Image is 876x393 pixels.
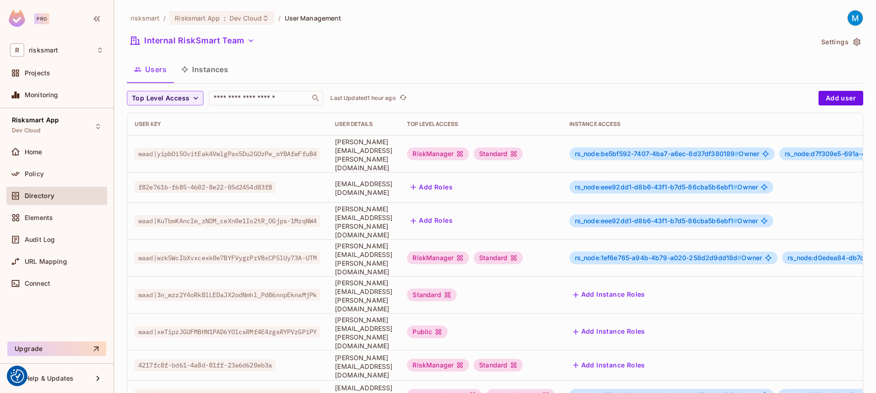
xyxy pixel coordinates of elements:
[9,10,25,27] img: SReyMgAAAABJRU5ErkJggg==
[25,148,42,156] span: Home
[25,280,50,287] span: Connect
[135,148,320,160] span: waad|yipbOi5OvitEak4VwlgPax5Du2GOzPe_oYBAfwFfuB4
[278,14,281,22] li: /
[25,192,54,199] span: Directory
[407,214,456,228] button: Add Roles
[25,258,67,265] span: URL Mapping
[25,375,73,382] span: Help & Updates
[335,121,392,128] div: User Details
[335,353,392,379] span: [PERSON_NAME][EMAIL_ADDRESS][DOMAIN_NAME]
[733,217,737,225] span: #
[474,252,523,264] div: Standard
[135,359,276,371] span: 4217fc8f-bd61-4a8d-81ff-23a6d620eb3a
[569,325,649,339] button: Add Instance Roles
[335,137,392,172] span: [PERSON_NAME][EMAIL_ADDRESS][PERSON_NAME][DOMAIN_NAME]
[330,94,396,102] p: Last Updated 1 hour ago
[25,69,50,77] span: Projects
[135,181,276,193] span: f82e761b-f685-4602-8e22-05d2454d83f8
[12,127,41,134] span: Dev Cloud
[335,278,392,313] span: [PERSON_NAME][EMAIL_ADDRESS][PERSON_NAME][DOMAIN_NAME]
[474,359,523,372] div: Standard
[569,358,649,372] button: Add Instance Roles
[127,58,174,81] button: Users
[735,150,739,157] span: #
[407,147,469,160] div: RiskManager
[407,288,456,301] div: Standard
[175,14,220,22] span: Risksmart App
[407,359,469,372] div: RiskManager
[407,180,456,194] button: Add Roles
[733,183,737,191] span: #
[12,116,59,124] span: Risksmart App
[335,241,392,276] span: [PERSON_NAME][EMAIL_ADDRESS][PERSON_NAME][DOMAIN_NAME]
[396,93,409,104] span: Click to refresh data
[407,325,448,338] div: Public
[285,14,342,22] span: User Management
[575,150,760,157] span: Owner
[398,93,409,104] button: refresh
[575,183,758,191] span: Owner
[135,252,320,264] span: waad|wzk5WcIbXvxcexk0e7BYFVygrPrVBxCP5lUy73A-UTM
[127,33,258,48] button: Internal RiskSmart Team
[25,236,55,243] span: Audit Log
[25,170,44,178] span: Policy
[399,94,407,103] span: refresh
[223,15,226,22] span: :
[34,13,49,24] div: Pro
[10,43,24,57] span: R
[819,91,863,105] button: Add user
[575,217,738,225] span: rs_node:eee92dd1-d8b6-43f1-b7d5-86cba5b6ebf1
[335,179,392,197] span: [EMAIL_ADDRESS][DOMAIN_NAME]
[10,369,24,383] button: Consent Preferences
[575,150,739,157] span: rs_node:be5bf592-7407-4ba7-a6ec-8d37df380189
[335,315,392,350] span: [PERSON_NAME][EMAIL_ADDRESS][PERSON_NAME][DOMAIN_NAME]
[25,91,58,99] span: Monitoring
[737,254,741,262] span: #
[575,254,742,262] span: rs_node:1ef6e765-a94b-4b79-a020-258d2d9dd18d
[474,147,523,160] div: Standard
[163,14,166,22] li: /
[174,58,235,81] button: Instances
[132,93,189,104] span: Top Level Access
[229,14,262,22] span: Dev Cloud
[10,369,24,383] img: Revisit consent button
[29,47,58,54] span: Workspace: risksmart
[575,217,758,225] span: Owner
[135,326,320,338] span: waad|xeTipzJGUFMBHN1PAD6YOlcsRMf4E4zgsRYPVzGPiPY
[818,35,863,49] button: Settings
[407,121,554,128] div: Top Level Access
[135,289,320,301] span: waad|3n_wzz2Y4oRkBlLEDaJX2odNmhl_Pd86nnpEknaMjPk
[130,14,160,22] span: the active workspace
[575,254,762,262] span: Owner
[25,214,53,221] span: Elements
[575,183,738,191] span: rs_node:eee92dd1-d8b6-43f1-b7d5-86cba5b6ebf1
[135,215,320,227] span: waad|KuTbmKAncIm_zNDM_ceXn0e1Io2tR_OGjps-1MzqNW4
[135,121,320,128] div: User Key
[848,10,863,26] img: Matt Rudd
[407,252,469,264] div: RiskManager
[569,288,649,302] button: Add Instance Roles
[127,91,203,105] button: Top Level Access
[335,204,392,239] span: [PERSON_NAME][EMAIL_ADDRESS][PERSON_NAME][DOMAIN_NAME]
[7,341,106,356] button: Upgrade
